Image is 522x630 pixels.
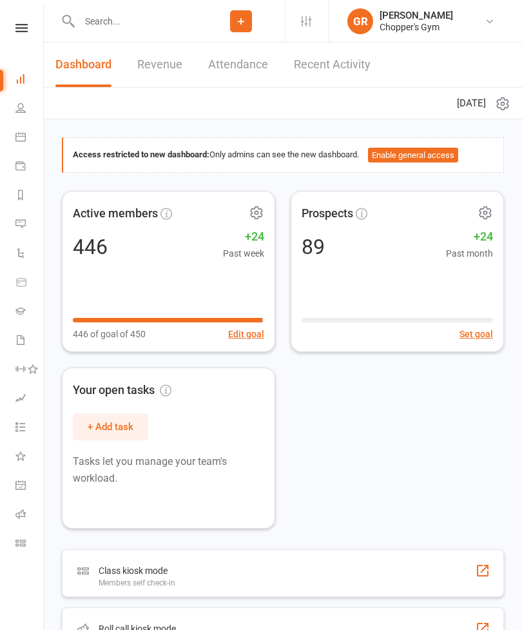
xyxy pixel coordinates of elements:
[15,124,44,153] a: Calendar
[99,578,175,587] div: Members self check-in
[380,21,453,33] div: Chopper's Gym
[446,246,493,261] span: Past month
[347,8,373,34] div: GR
[223,228,264,246] span: +24
[15,443,44,472] a: What's New
[15,153,44,182] a: Payments
[73,453,264,486] p: Tasks let you manage your team's workload.
[73,148,494,163] div: Only admins can see the new dashboard.
[73,381,171,400] span: Your open tasks
[55,43,111,87] a: Dashboard
[73,413,148,440] button: + Add task
[446,228,493,246] span: +24
[75,12,197,30] input: Search...
[99,563,175,578] div: Class kiosk mode
[15,385,44,414] a: Assessments
[380,10,453,21] div: [PERSON_NAME]
[15,530,44,559] a: Class kiosk mode
[15,501,44,530] a: Roll call kiosk mode
[294,43,371,87] a: Recent Activity
[73,150,209,159] strong: Access restricted to new dashboard:
[302,204,353,223] span: Prospects
[137,43,182,87] a: Revenue
[15,95,44,124] a: People
[208,43,268,87] a: Attendance
[223,246,264,261] span: Past week
[457,95,486,111] span: [DATE]
[15,182,44,211] a: Reports
[73,327,146,341] span: 446 of goal of 450
[368,148,458,163] button: Enable general access
[302,237,325,257] div: 89
[73,204,158,223] span: Active members
[15,472,44,501] a: General attendance kiosk mode
[73,237,108,257] div: 446
[15,66,44,95] a: Dashboard
[15,269,44,298] a: Product Sales
[459,327,493,341] button: Set goal
[228,327,264,341] button: Edit goal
